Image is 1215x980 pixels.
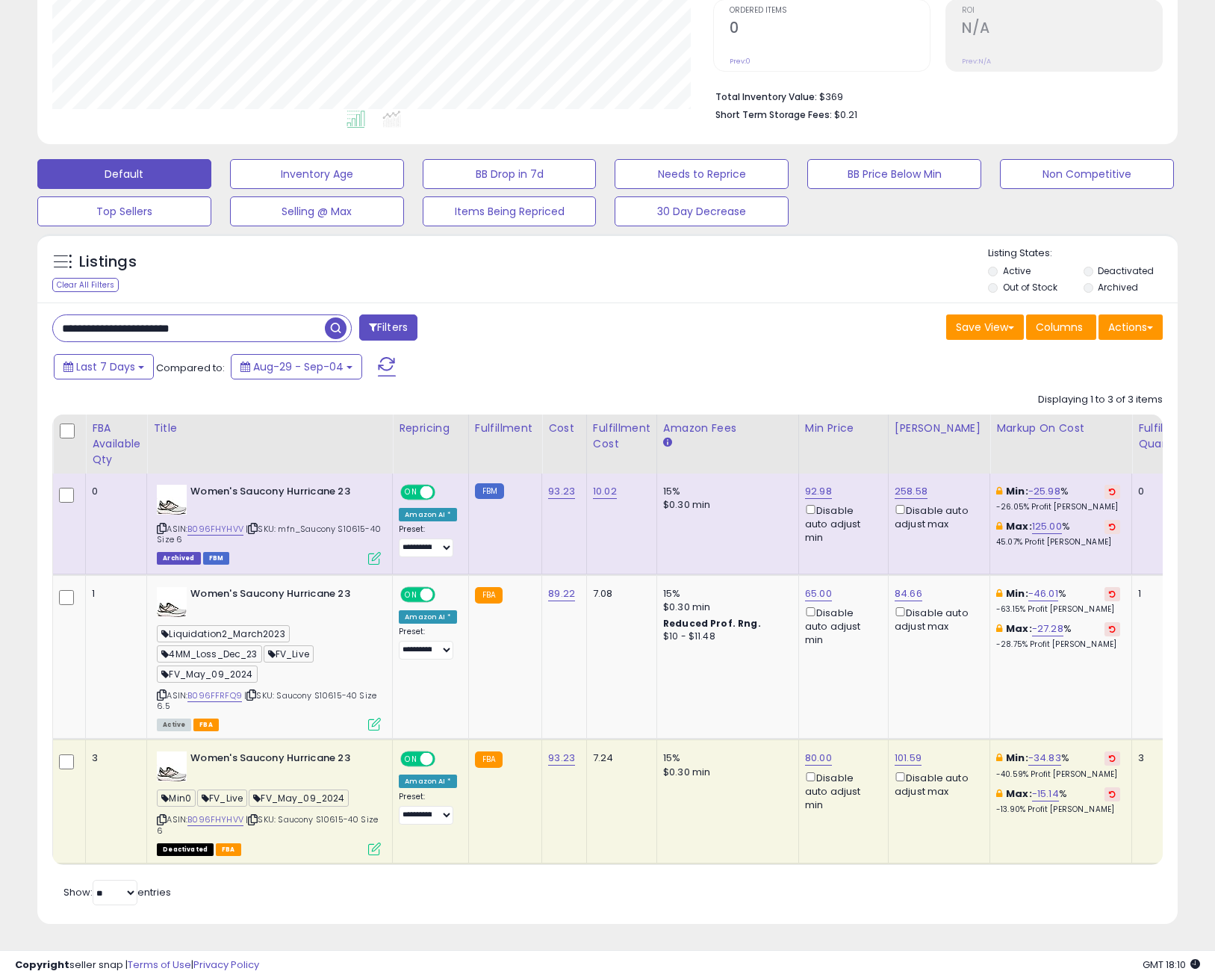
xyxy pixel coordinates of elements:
a: Privacy Policy [193,958,259,972]
button: BB Drop in 7d [423,159,597,189]
span: 4MM_Loss_Dec_23 [157,645,261,663]
span: Columns [1036,320,1083,335]
div: Preset: [399,792,457,825]
span: $0.21 [834,108,857,122]
button: Actions [1099,314,1163,340]
span: | SKU: mfn_Saucony S10615-40 Size 6 [157,523,381,545]
div: FBA Available Qty [92,421,140,468]
a: B096FHYHVV [187,523,243,536]
a: -34.83 [1028,751,1061,766]
span: ON [402,753,420,766]
h2: N/A [962,19,1162,40]
div: 15% [663,751,787,765]
span: Compared to: [156,361,225,375]
div: Preset: [399,524,457,558]
p: -63.15% Profit [PERSON_NAME] [996,604,1120,615]
button: 30 Day Decrease [615,196,789,226]
div: $10 - $11.48 [663,630,787,643]
label: Deactivated [1098,264,1154,277]
div: Repricing [399,421,462,436]
a: 93.23 [548,751,575,766]
div: 1 [92,587,135,601]
div: Min Price [805,421,882,436]
h5: Listings [79,252,137,273]
span: Listings that have been deleted from Seller Central [157,552,200,565]
span: All listings that are unavailable for purchase on Amazon for any reason other than out-of-stock [157,843,214,856]
a: 93.23 [548,484,575,499]
div: 7.08 [593,587,645,601]
div: Fulfillment Cost [593,421,650,452]
p: -13.90% Profit [PERSON_NAME] [996,804,1120,815]
h2: 0 [730,19,930,40]
a: 10.02 [593,484,617,499]
div: ASIN: [157,485,381,563]
small: FBA [475,751,503,768]
div: Disable auto adjust max [895,604,978,633]
button: Save View [946,314,1024,340]
div: 3 [92,751,135,765]
label: Out of Stock [1003,281,1057,294]
b: Reduced Prof. Rng. [663,617,761,630]
div: % [996,787,1120,815]
div: Displaying 1 to 3 of 3 items [1038,393,1163,407]
div: Markup on Cost [996,421,1125,436]
button: Needs to Reprice [615,159,789,189]
button: Selling @ Max [230,196,404,226]
span: ON [402,486,420,498]
span: OFF [433,486,457,498]
small: Prev: N/A [962,57,991,66]
a: 92.98 [805,484,832,499]
span: All listings currently available for purchase on Amazon [157,719,191,731]
div: Fulfillment [475,421,535,436]
div: Amazon AI * [399,508,457,521]
b: Min: [1006,586,1028,601]
span: Liquidation2_March2023 [157,625,289,642]
button: Items Being Repriced [423,196,597,226]
p: -40.59% Profit [PERSON_NAME] [996,769,1120,780]
a: 258.58 [895,484,927,499]
a: Terms of Use [128,958,191,972]
strong: Copyright [15,958,69,972]
i: Revert to store-level Max Markup [1109,790,1116,798]
a: 65.00 [805,586,832,601]
b: Max: [1006,787,1032,801]
div: Disable auto adjust max [895,502,978,531]
div: Amazon Fees [663,421,792,436]
label: Active [1003,264,1031,277]
a: -27.28 [1032,621,1063,636]
i: This overrides the store level max markup for this listing [996,789,1002,798]
span: OFF [433,588,457,601]
a: 84.66 [895,586,922,601]
div: $0.30 min [663,601,787,614]
b: Min: [1006,484,1028,498]
span: FBM [203,552,230,565]
div: % [996,751,1120,779]
div: ASIN: [157,587,381,730]
b: Short Term Storage Fees: [715,108,832,121]
p: 45.07% Profit [PERSON_NAME] [996,537,1120,548]
a: B096FHYHVV [187,813,243,826]
div: % [996,622,1120,650]
b: Max: [1006,621,1032,636]
img: 41YQgkBTswL._SL40_.jpg [157,751,187,781]
div: 15% [663,587,787,601]
small: FBA [475,587,503,604]
img: 41YQgkBTswL._SL40_.jpg [157,485,187,515]
b: Min: [1006,751,1028,765]
span: FV_Live [197,790,247,807]
b: Total Inventory Value: [715,90,817,103]
div: Fulfillable Quantity [1138,421,1190,452]
div: seller snap | | [15,958,259,973]
div: $0.30 min [663,766,787,779]
button: Default [37,159,211,189]
span: FBA [216,843,241,856]
span: FV_May_09_2024 [157,666,257,683]
div: Amazon AI * [399,775,457,788]
div: Clear All Filters [52,278,119,292]
button: Aug-29 - Sep-04 [231,354,362,379]
div: ASIN: [157,751,381,854]
i: This overrides the store level min markup for this listing [996,753,1002,763]
button: BB Price Below Min [807,159,981,189]
button: Inventory Age [230,159,404,189]
button: Last 7 Days [54,354,154,379]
